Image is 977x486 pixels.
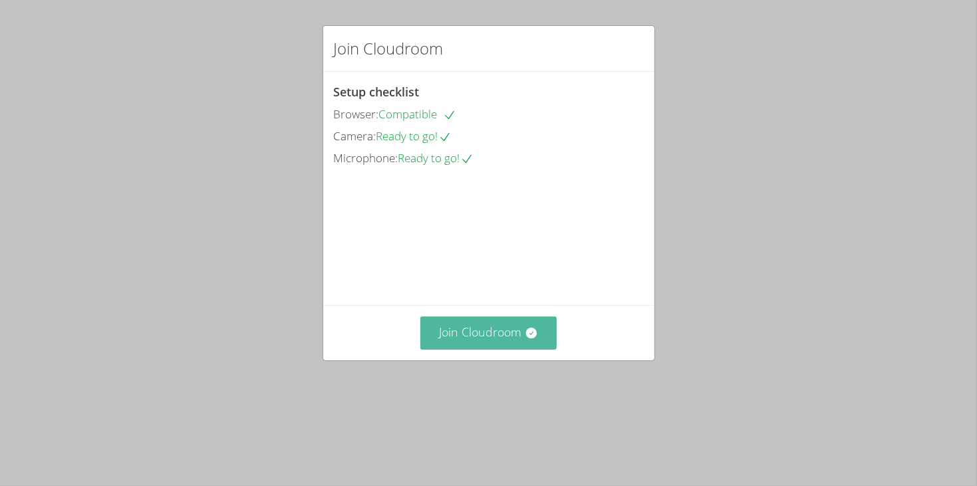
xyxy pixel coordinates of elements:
[379,106,456,122] span: Compatible
[334,128,376,144] span: Camera:
[398,150,474,166] span: Ready to go!
[334,37,444,61] h2: Join Cloudroom
[334,150,398,166] span: Microphone:
[376,128,452,144] span: Ready to go!
[420,316,557,349] button: Join Cloudroom
[334,106,379,122] span: Browser:
[334,84,420,100] span: Setup checklist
